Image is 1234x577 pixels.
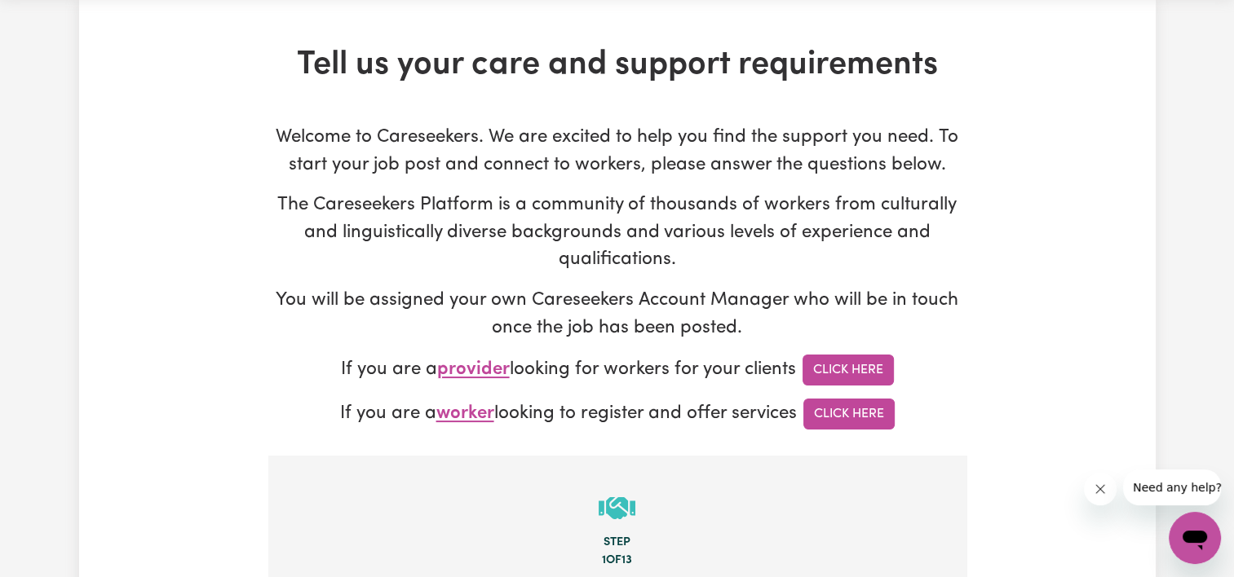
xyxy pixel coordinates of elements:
[268,287,966,341] p: You will be assigned your own Careseekers Account Manager who will be in touch once the job has b...
[1123,469,1221,505] iframe: Message from company
[268,399,966,429] p: If you are a looking to register and offer services
[268,192,966,274] p: The Careseekers Platform is a community of thousands of workers from culturally and linguisticall...
[268,124,966,178] p: Welcome to Careseekers. We are excited to help you find the support you need. To start your job p...
[10,11,99,24] span: Need any help?
[803,399,895,429] a: Click Here
[437,361,510,380] span: provider
[294,552,940,570] div: 1 of 13
[1084,473,1117,505] iframe: Close message
[436,405,494,424] span: worker
[268,46,966,85] h1: Tell us your care and support requirements
[803,355,894,385] a: Click Here
[1169,512,1221,564] iframe: Button to launch messaging window
[268,355,966,385] p: If you are a looking for workers for your clients
[294,534,940,552] div: Step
